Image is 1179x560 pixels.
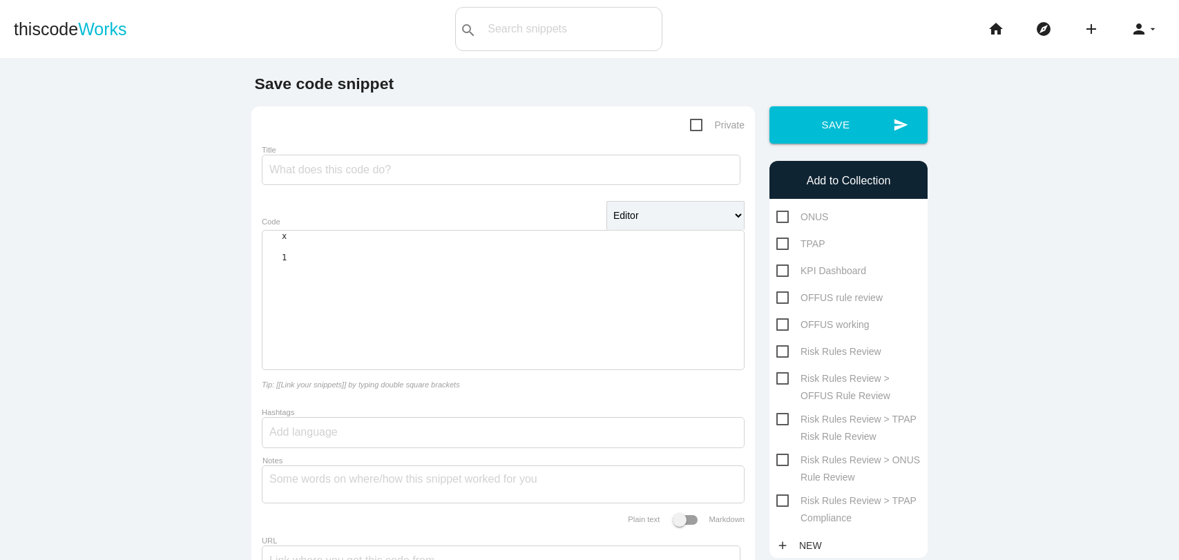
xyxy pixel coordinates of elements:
i: send [893,106,908,144]
i: home [988,7,1004,51]
i: search [460,8,477,52]
label: Notes [262,456,282,465]
span: Risk Rules Review > TPAP Risk Rule Review [776,411,921,428]
span: Risk Rules Review > TPAP Compliance [776,492,921,510]
span: KPI Dashboard [776,262,866,280]
b: Save code snippet [255,75,394,93]
span: x [282,231,287,241]
button: search [456,8,481,50]
i: arrow_drop_down [1147,7,1158,51]
label: Hashtags [262,408,294,416]
span: Works [78,19,126,39]
h6: Add to Collection [776,175,921,187]
i: explore [1035,7,1052,51]
label: URL [262,537,277,545]
span: OFFUS working [776,316,870,334]
label: Code [262,218,280,226]
span: Risk Rules Review > ONUS Rule Review [776,452,921,469]
div: 1 [282,253,296,262]
span: Risk Rules Review [776,343,881,360]
label: Title [262,146,276,154]
i: person [1131,7,1147,51]
span: ONUS [776,209,828,226]
span: Risk Rules Review > OFFUS Rule Review [776,370,921,387]
i: Tip: [[Link your snippets]] by typing double square brackets [262,380,460,389]
span: OFFUS rule review [776,289,883,307]
a: thiscodeWorks [14,7,127,51]
input: What does this code do? [262,155,740,185]
input: Search snippets [481,15,662,44]
input: Add language [269,418,352,447]
i: add [1083,7,1100,51]
span: TPAP [776,235,825,253]
a: addNew [776,533,829,558]
label: Plain text Markdown [628,515,745,523]
button: sendSave [769,106,928,144]
span: Private [690,117,745,134]
i: add [776,533,789,558]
